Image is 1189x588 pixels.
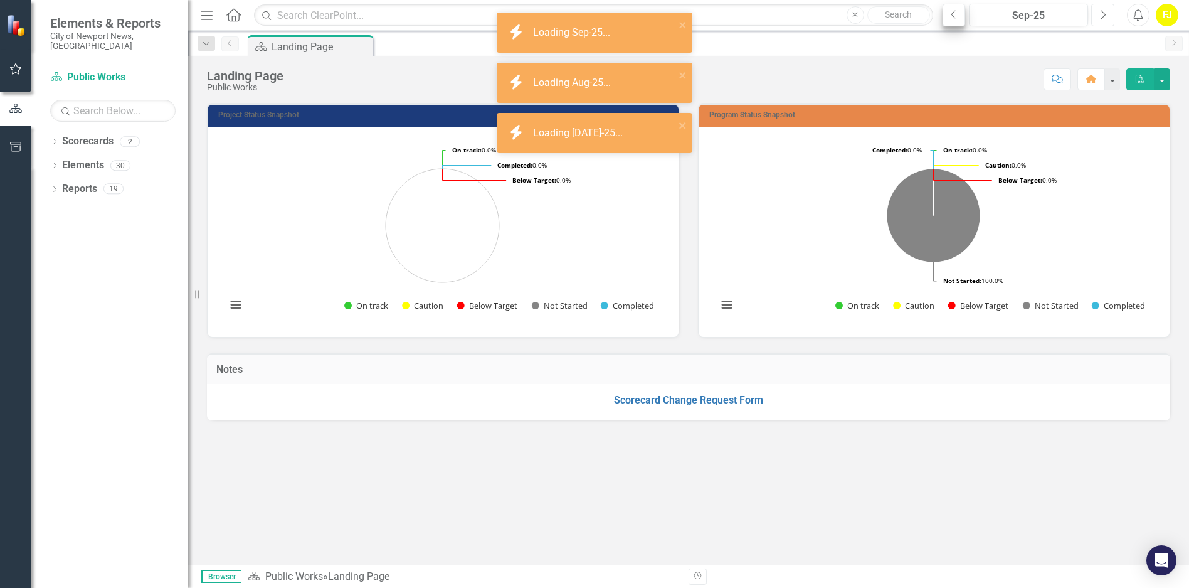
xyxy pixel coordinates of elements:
[1035,300,1079,311] text: Not Started
[973,8,1084,23] div: Sep-25
[711,136,1157,324] div: Chart. Highcharts interactive chart.
[207,83,283,92] div: Public Works
[985,161,1026,169] text: 0.0%
[272,39,370,55] div: Landing Page
[110,160,130,171] div: 30
[893,300,934,311] button: Show Caution
[872,146,907,154] tspan: Completed:
[985,161,1012,169] tspan: Caution:
[679,68,687,82] button: close
[1156,4,1178,26] button: FJ
[344,300,388,311] button: Show On track
[62,182,97,196] a: Reports
[943,146,987,154] text: 0.0%
[6,14,28,36] img: ClearPoint Strategy
[835,300,879,311] button: Show On track
[103,184,124,195] div: 19
[679,118,687,132] button: close
[201,570,241,583] span: Browser
[998,176,1042,184] tspan: Below Target:
[998,176,1057,184] text: 0.0%
[544,300,588,311] text: Not Started
[711,136,1156,324] svg: Interactive chart
[943,146,973,154] tspan: On track:
[218,111,672,119] h3: Project Status Snapshot
[532,300,587,311] button: Show Not Started
[457,300,518,311] button: Show Below Target
[948,300,1009,311] button: Show Below Target
[679,18,687,32] button: close
[533,76,614,90] div: Loading Aug-25...
[452,146,482,154] tspan: On track:
[872,146,922,154] text: 0.0%
[1092,300,1145,311] button: Show Completed
[207,69,283,83] div: Landing Page
[227,296,245,314] button: View chart menu, Chart
[220,136,666,324] div: Chart. Highcharts interactive chart.
[50,16,176,31] span: Elements & Reports
[254,4,933,26] input: Search ClearPoint...
[533,126,626,141] div: Loading [DATE]-25...
[887,169,980,262] path: Not Started, 4.
[1023,300,1078,311] button: Show Not Started
[969,4,1088,26] button: Sep-25
[1146,545,1176,575] div: Open Intercom Messenger
[718,296,736,314] button: View chart menu, Chart
[867,6,930,24] button: Search
[50,70,176,85] a: Public Works
[452,146,496,154] text: 0.0%
[402,300,443,311] button: Show Caution
[216,364,1161,375] h3: Notes
[512,176,571,184] text: 0.0%
[533,26,613,40] div: Loading Sep-25...
[885,9,912,19] span: Search
[943,276,981,285] tspan: Not Started:
[512,176,556,184] tspan: Below Target:
[220,136,665,324] svg: Interactive chart
[248,570,679,584] div: »
[943,276,1003,285] text: 100.0%
[614,394,763,406] a: Scorecard Change Request Form
[120,136,140,147] div: 2
[265,570,323,582] a: Public Works
[62,134,114,149] a: Scorecards
[62,158,104,173] a: Elements
[50,100,176,122] input: Search Below...
[709,111,1163,119] h3: Program Status Snapshot
[601,300,654,311] button: Show Completed
[50,31,176,51] small: City of Newport News, [GEOGRAPHIC_DATA]
[328,570,389,582] div: Landing Page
